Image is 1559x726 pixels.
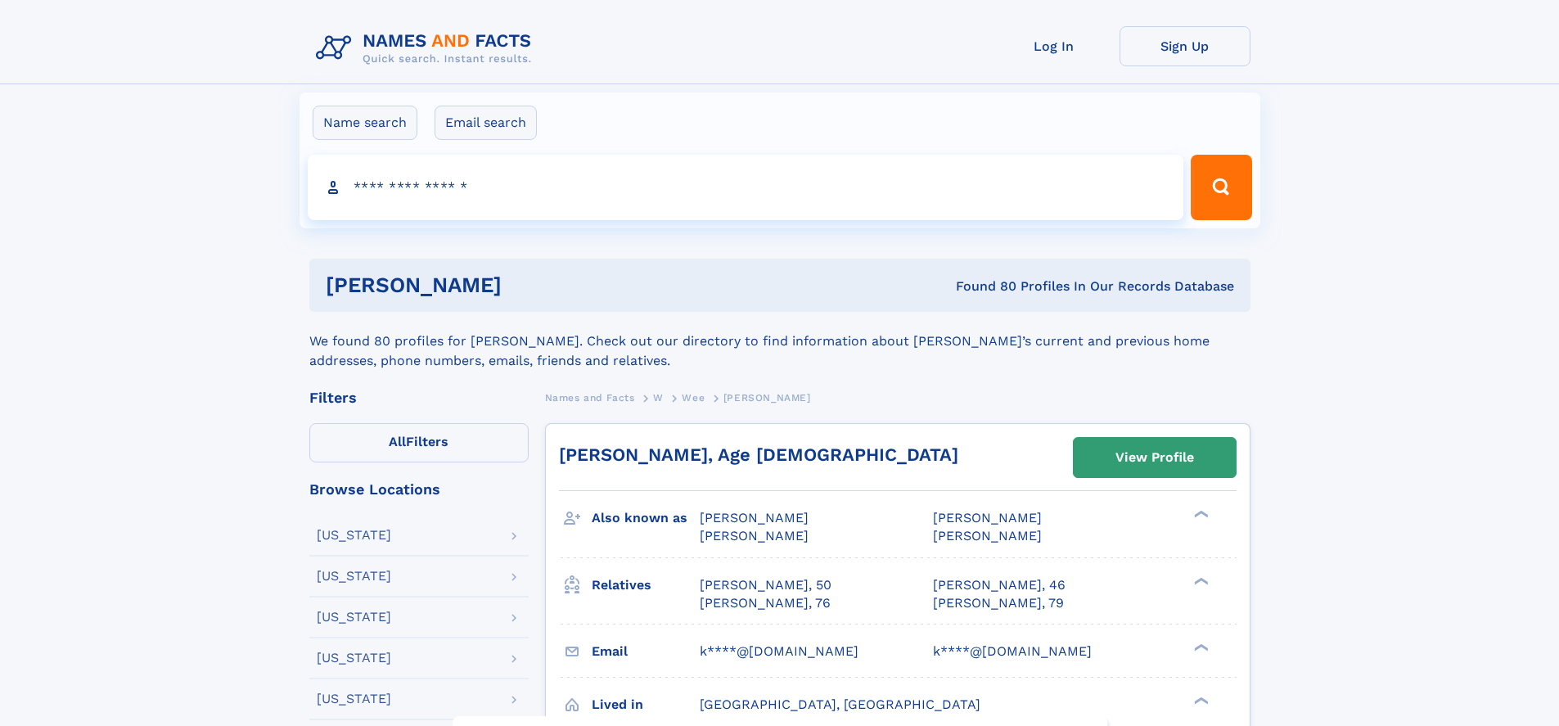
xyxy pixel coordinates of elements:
[1190,642,1210,652] div: ❯
[559,444,958,465] a: [PERSON_NAME], Age [DEMOGRAPHIC_DATA]
[592,504,700,532] h3: Also known as
[592,691,700,719] h3: Lived in
[933,510,1042,525] span: [PERSON_NAME]
[435,106,537,140] label: Email search
[933,576,1066,594] a: [PERSON_NAME], 46
[1191,155,1251,220] button: Search Button
[592,638,700,665] h3: Email
[317,529,391,542] div: [US_STATE]
[700,697,980,712] span: [GEOGRAPHIC_DATA], [GEOGRAPHIC_DATA]
[700,594,831,612] a: [PERSON_NAME], 76
[317,652,391,665] div: [US_STATE]
[700,510,809,525] span: [PERSON_NAME]
[592,571,700,599] h3: Relatives
[989,26,1120,66] a: Log In
[308,155,1184,220] input: search input
[309,26,545,70] img: Logo Names and Facts
[317,570,391,583] div: [US_STATE]
[309,312,1250,371] div: We found 80 profiles for [PERSON_NAME]. Check out our directory to find information about [PERSON...
[545,387,635,408] a: Names and Facts
[1074,438,1236,477] a: View Profile
[389,434,406,449] span: All
[653,392,664,404] span: W
[933,594,1064,612] a: [PERSON_NAME], 79
[309,482,529,497] div: Browse Locations
[326,275,729,295] h1: [PERSON_NAME]
[309,390,529,405] div: Filters
[309,423,529,462] label: Filters
[1120,26,1250,66] a: Sign Up
[1190,695,1210,706] div: ❯
[682,392,705,404] span: Wee
[700,576,831,594] a: [PERSON_NAME], 50
[933,528,1042,543] span: [PERSON_NAME]
[317,611,391,624] div: [US_STATE]
[728,277,1234,295] div: Found 80 Profiles In Our Records Database
[1190,575,1210,586] div: ❯
[723,392,811,404] span: [PERSON_NAME]
[682,387,705,408] a: Wee
[700,528,809,543] span: [PERSON_NAME]
[1115,439,1194,476] div: View Profile
[1190,509,1210,520] div: ❯
[313,106,417,140] label: Name search
[653,387,664,408] a: W
[317,692,391,706] div: [US_STATE]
